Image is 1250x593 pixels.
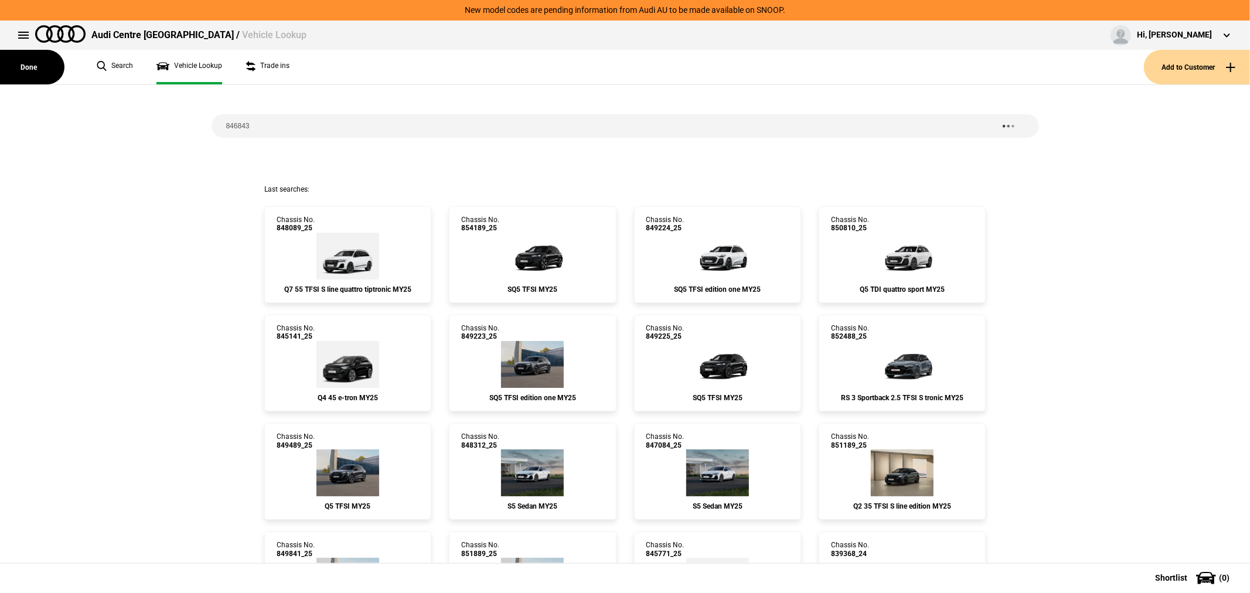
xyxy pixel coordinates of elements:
button: Shortlist(0) [1137,563,1250,592]
img: Audi_FU2S5Y_25S_GX_2Y2Y_PAH_9VS_5MK_WA2_PQ7_PYH_PWO_3FP_F19_(Nadin:_3FP_5MK_9VS_C85_F19_PAH_PQ7_P... [501,449,564,496]
div: Chassis No. [277,541,315,558]
img: Audi_F4BA53_25_BH_0E0E_3FU_4ZD_WA7_WA2_3S2_PY5_PYY_QQ9_55K_99N_(Nadin:_3FU_3S2_4ZD_55K_99N_C18_PY... [316,341,379,388]
div: Chassis No. [277,324,315,341]
img: Audi_GUBS5Y_25S_GX_0E0E_PAH_WA2_6FJ_PYH_PWO_56T_(Nadin:_56T_6FJ_C59_PAH_PWO_PYH_S9S_WA2)_ext.png [498,233,568,280]
span: 852488_25 [831,332,869,340]
span: Shortlist [1155,574,1187,582]
span: 849841_25 [277,550,315,558]
span: ( 0 ) [1219,574,1229,582]
div: Chassis No. [277,432,315,449]
a: Trade ins [246,50,289,84]
button: Add to Customer [1144,50,1250,84]
div: Chassis No. [277,216,315,233]
img: Audi_4MQCX2_25_EI_2Y2Y_WC7_WA7_PAH_N0Q_54K_(Nadin:_54K_C93_N0Q_PAH_WA7_WC7)_ext.png [316,233,379,280]
div: SQ5 TFSI MY25 [646,394,789,402]
span: 845141_25 [277,332,315,340]
span: 849223_25 [461,332,499,340]
div: Audi Centre [GEOGRAPHIC_DATA] / [91,29,306,42]
div: Chassis No. [646,541,684,558]
div: Chassis No. [646,324,684,341]
a: Search [97,50,133,84]
div: SQ5 TFSI edition one MY25 [646,285,789,294]
div: Chassis No. [831,216,869,233]
span: 850810_25 [831,224,869,232]
span: 839368_24 [831,550,869,558]
span: 847084_25 [646,441,684,449]
img: Audi_FU2S5Y_25S_GX_2Y2Y_PAH_9VS_5MK_WA2_PQ7_PYH_PWO_3FP_F19_(Nadin:_3FP_5MK_9VS_C84_F19_PAH_PQ7_P... [686,449,749,496]
div: Chassis No. [646,216,684,233]
img: Audi_GUBS5Y_25LE_GX_2Y2Y_PAH_6FJ_53D_(Nadin:_53D_6FJ_C56_PAH)_ext.png [682,233,752,280]
img: Audi_GAGCKG_25_YM_6Y6Y_WA9_3FB_6XK_C8R_WA2_4E7_4L6_PAI_4ZP_(Nadin:_3FB_4E7_4L6_4ZP_6XK_C51_C8R_PA... [871,449,934,496]
span: 851889_25 [461,550,499,558]
div: SQ5 TFSI edition one MY25 [461,394,604,402]
div: Q7 55 TFSI S line quattro tiptronic MY25 [277,285,419,294]
input: Enter vehicle chassis number or other identifier. [212,114,978,138]
div: Q4 45 e-tron MY25 [277,394,419,402]
img: Audi_GUBS5Y_25LE_GX_6Y6Y_PAH_6FJ_53D_(Nadin:_53D_6FJ_C56_PAH_S9S)_ext.png [501,341,564,388]
img: Audi_GUBAUY_25S_GX_Z9Z9_PAH_5MB_6FJ_WXC_PWL_H65_CB2_(Nadin:_5MB_6FJ_C56_CB2_H65_PAH_PWL_WXC)_ext.png [867,233,938,280]
div: S5 Sedan MY25 [646,502,789,510]
div: RS 3 Sportback 2.5 TFSI S tronic MY25 [831,394,973,402]
img: Audi_GUBAZG_25_FW_N7N7_3FU_WA9_PAH_WA7_6FJ_PYH_F80_H65_Y4T_(Nadin:_3FU_6FJ_C56_F80_H65_PAH_PYH_S9... [316,449,379,496]
span: 854189_25 [461,224,499,232]
span: 849224_25 [646,224,684,232]
div: Chassis No. [646,432,684,449]
span: 851189_25 [831,441,869,449]
div: Chassis No. [831,432,869,449]
img: Audi_8YFRWY_25_TG_8R8R_WA9_5J5_64U_(Nadin:_5J5_64U_C48_S7K_WA9)_ext.png [867,341,938,388]
div: Chassis No. [461,541,499,558]
span: 848089_25 [277,224,315,232]
span: Vehicle Lookup [242,29,306,40]
button: Search [978,114,1039,138]
div: Chassis No. [461,324,499,341]
span: 848312_25 [461,441,499,449]
span: Last searches: [264,185,309,193]
div: Q5 TDI quattro sport MY25 [831,285,973,294]
div: Chassis No. [461,432,499,449]
div: Q5 TFSI MY25 [277,502,419,510]
div: Q2 35 TFSI S line edition MY25 [831,502,973,510]
div: SQ5 TFSI MY25 [461,285,604,294]
img: Audi_GUBS5Y_25S_OR_0E0E_PAH_WA2_6FJ_PQ7_53A_PYH_PWV_(Nadin:_53A_6FJ_C56_PAH_PQ7_PWV_PYH_WA2)_ext.png [682,341,752,388]
div: Hi, [PERSON_NAME] [1137,29,1212,41]
div: Chassis No. [831,541,869,558]
span: 845771_25 [646,550,684,558]
a: Vehicle Lookup [156,50,222,84]
div: Chassis No. [831,324,869,341]
div: Chassis No. [461,216,499,233]
div: S5 Sedan MY25 [461,502,604,510]
span: 849489_25 [277,441,315,449]
img: audi.png [35,25,86,43]
span: 849225_25 [646,332,684,340]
